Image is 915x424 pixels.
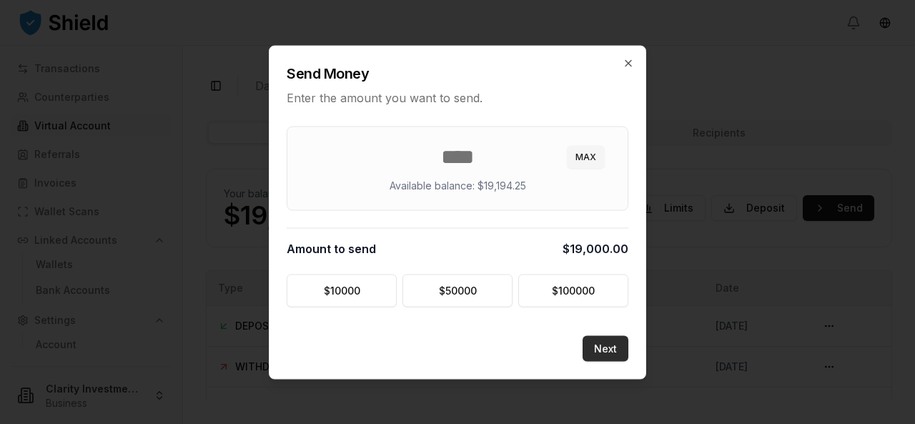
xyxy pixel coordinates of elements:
[583,335,628,361] button: Next
[287,240,376,257] span: Amount to send
[287,89,628,106] p: Enter the amount you want to send.
[390,178,526,192] p: Available balance: $19,194.25
[402,274,513,307] button: $50000
[567,145,605,168] button: MAX
[287,63,628,83] h2: Send Money
[563,240,628,257] span: $19,000.00
[518,274,628,307] button: $100000
[287,274,397,307] button: $10000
